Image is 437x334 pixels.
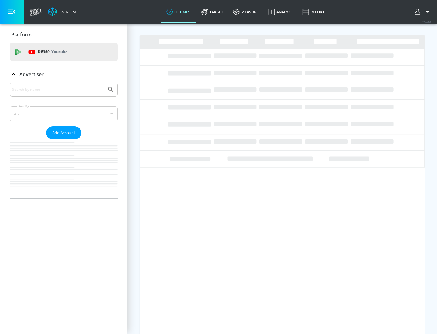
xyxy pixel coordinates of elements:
button: Add Account [46,126,81,139]
a: Analyze [263,1,297,23]
a: Target [196,1,228,23]
label: Sort By [17,104,30,108]
p: DV360: [38,49,67,55]
div: Atrium [59,9,76,15]
p: Youtube [51,49,67,55]
p: Platform [11,31,32,38]
div: Advertiser [10,83,118,198]
div: A-Z [10,106,118,121]
a: Atrium [48,7,76,16]
a: Report [297,1,329,23]
nav: list of Advertiser [10,139,118,198]
input: Search by name [12,86,104,94]
a: measure [228,1,263,23]
p: Advertiser [19,71,44,78]
div: Advertiser [10,66,118,83]
div: DV360: Youtube [10,43,118,61]
a: optimize [161,1,196,23]
span: v 4.22.2 [422,20,431,23]
span: Add Account [52,129,75,136]
div: Platform [10,26,118,43]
